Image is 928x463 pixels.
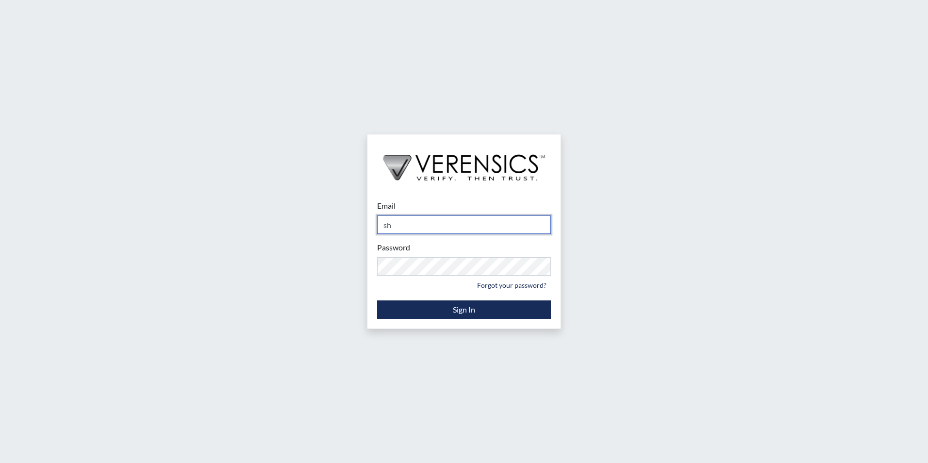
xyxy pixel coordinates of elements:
[367,134,561,191] img: logo-wide-black.2aad4157.png
[377,242,410,253] label: Password
[473,278,551,293] a: Forgot your password?
[377,215,551,234] input: Email
[377,300,551,319] button: Sign In
[377,200,396,212] label: Email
